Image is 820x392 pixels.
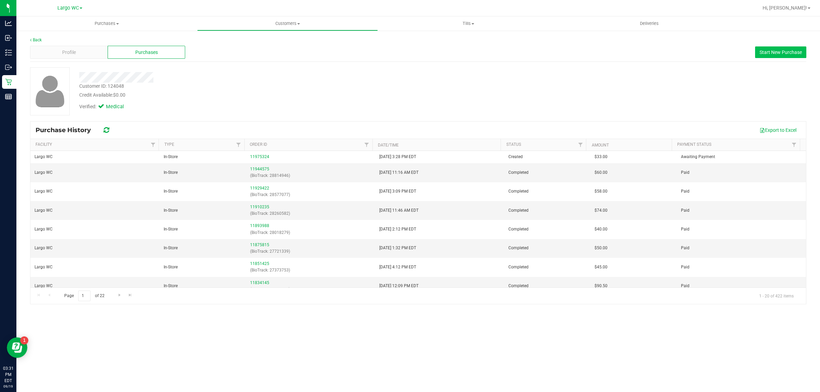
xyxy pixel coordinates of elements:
span: In-Store [164,188,178,195]
span: In-Store [164,264,178,270]
span: In-Store [164,207,178,214]
a: Go to the next page [114,291,124,300]
div: Verified: [79,103,133,111]
span: $45.00 [594,264,607,270]
a: Type [164,142,174,147]
span: In-Store [164,226,178,233]
span: [DATE] 11:16 AM EDT [379,169,419,176]
p: (BioTrack: 28260582) [250,210,371,217]
p: (BioTrack: 27124673) [250,286,371,293]
span: Completed [508,264,529,270]
a: 11910235 [250,205,269,209]
p: (BioTrack: 28814946) [250,172,371,179]
span: Purchase History [36,126,98,134]
span: Paid [681,188,689,195]
a: Amount [592,143,609,148]
p: (BioTrack: 28018279) [250,229,371,236]
a: Deliveries [559,16,740,31]
inline-svg: Inbound [5,34,12,41]
span: [DATE] 1:32 PM EDT [379,245,416,251]
span: [DATE] 3:28 PM EDT [379,154,416,160]
inline-svg: Reports [5,93,12,100]
button: Start New Purchase [755,46,806,58]
span: $0.00 [113,92,125,98]
span: Page of 22 [58,291,110,301]
p: (BioTrack: 28577077) [250,192,371,198]
span: Largo WC [35,169,53,176]
span: 1 - 20 of 422 items [754,291,799,301]
span: Largo WC [35,264,53,270]
a: 11834145 [250,280,269,285]
span: Completed [508,283,529,289]
span: Start New Purchase [760,50,802,55]
a: 11975324 [250,154,269,159]
span: Purchases [16,20,197,27]
span: [DATE] 12:09 PM EDT [379,283,419,289]
span: Paid [681,169,689,176]
span: In-Store [164,245,178,251]
span: In-Store [164,169,178,176]
p: (BioTrack: 27721339) [250,248,371,255]
span: $60.00 [594,169,607,176]
a: Filter [789,139,800,151]
span: [DATE] 2:12 PM EDT [379,226,416,233]
span: [DATE] 4:12 PM EDT [379,264,416,270]
div: Credit Available: [79,92,462,99]
a: Tills [378,16,559,31]
a: Status [506,142,521,147]
span: Largo WC [35,188,53,195]
a: 11893988 [250,223,269,228]
span: Created [508,154,523,160]
a: Filter [575,139,586,151]
span: Medical [106,103,133,111]
a: Go to the last page [125,291,135,300]
a: Back [30,38,42,42]
span: Awaiting Payment [681,154,715,160]
span: $74.00 [594,207,607,214]
span: Completed [508,188,529,195]
span: Paid [681,264,689,270]
span: Completed [508,245,529,251]
p: (BioTrack: 27373753) [250,267,371,274]
a: Purchases [16,16,197,31]
inline-svg: Inventory [5,49,12,56]
a: 11851425 [250,261,269,266]
iframe: Resource center unread badge [20,336,28,345]
span: Hi, [PERSON_NAME]! [763,5,807,11]
span: $58.00 [594,188,607,195]
a: Filter [147,139,159,151]
a: 11929422 [250,186,269,191]
span: Largo WC [35,207,53,214]
a: Filter [361,139,372,151]
span: Purchases [135,49,158,56]
span: Tills [378,20,558,27]
span: In-Store [164,283,178,289]
a: Customers [197,16,378,31]
span: [DATE] 11:46 AM EDT [379,207,419,214]
a: Facility [36,142,52,147]
span: $50.00 [594,245,607,251]
input: 1 [78,291,91,301]
span: Paid [681,283,689,289]
img: user-icon.png [32,74,68,109]
span: In-Store [164,154,178,160]
span: Largo WC [35,226,53,233]
span: Deliveries [631,20,668,27]
span: Paid [681,226,689,233]
span: Customers [197,20,378,27]
iframe: Resource center [7,337,27,358]
span: Completed [508,169,529,176]
p: 03:31 PM EDT [3,365,13,384]
span: Completed [508,207,529,214]
p: 09/19 [3,384,13,389]
inline-svg: Retail [5,79,12,85]
span: Paid [681,207,689,214]
span: Largo WC [35,283,53,289]
span: Paid [681,245,689,251]
span: Largo WC [35,245,53,251]
span: Completed [508,226,529,233]
a: Order ID [250,142,267,147]
span: Largo WC [57,5,79,11]
span: $90.50 [594,283,607,289]
a: 11875815 [250,242,269,247]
